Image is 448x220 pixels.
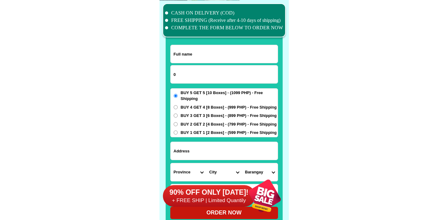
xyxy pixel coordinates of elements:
input: Input full_name [171,45,278,63]
input: Input phone_number [171,65,278,83]
input: Input address [171,142,278,160]
span: BUY 5 GET 5 [10 Boxes] - (1099 PHP) - Free Shipping [181,90,278,102]
input: BUY 2 GET 2 [4 Boxes] - (799 PHP) - Free Shipping [174,122,178,126]
span: BUY 1 GET 1 [2 Boxes] - (599 PHP) - Free Shipping [181,130,277,136]
input: BUY 4 GET 4 [8 Boxes] - (999 PHP) - Free Shipping [174,105,178,109]
input: BUY 3 GET 3 [6 Boxes] - (899 PHP) - Free Shipping [174,114,178,118]
h6: + FREE SHIP | Limited Quantily [163,197,255,204]
span: BUY 4 GET 4 [8 Boxes] - (999 PHP) - Free Shipping [181,104,277,110]
input: BUY 5 GET 5 [10 Boxes] - (1099 PHP) - Free Shipping [174,94,178,98]
select: Select district [206,163,242,181]
span: BUY 3 GET 3 [6 Boxes] - (899 PHP) - Free Shipping [181,113,277,119]
input: BUY 1 GET 1 [2 Boxes] - (599 PHP) - Free Shipping [174,131,178,135]
span: BUY 2 GET 2 [4 Boxes] - (799 PHP) - Free Shipping [181,121,277,127]
select: Select commune [242,163,278,181]
h6: 90% OFF ONLY [DATE]! [163,188,255,197]
select: Select province [171,163,206,181]
li: COMPLETE THE FORM BELOW TO ORDER NOW [165,24,283,31]
li: CASH ON DELIVERY (COD) [165,9,283,17]
li: FREE SHIPPING (Receive after 4-10 days of shipping) [165,17,283,24]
